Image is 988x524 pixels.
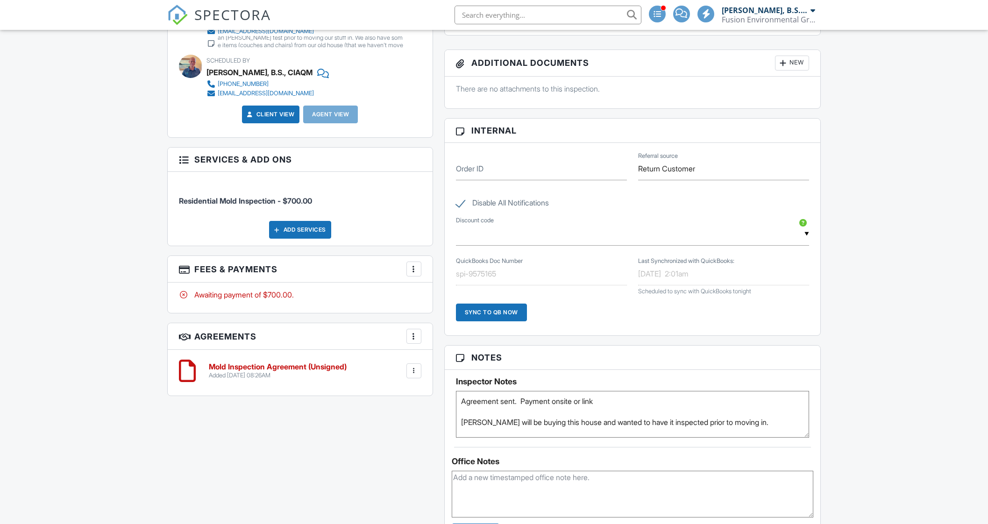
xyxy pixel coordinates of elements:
[445,346,821,370] h3: Notes
[638,152,678,160] label: Referral source
[638,288,751,295] span: Scheduled to sync with QuickBooks tonight
[168,148,433,172] h3: Services & Add ons
[775,56,809,71] div: New
[179,179,421,213] li: Service: Residential Mold Inspection
[167,5,188,25] img: The Best Home Inspection Software - Spectora
[456,198,549,210] label: Disable All Notifications
[445,50,821,77] h3: Additional Documents
[218,80,269,88] div: [PHONE_NUMBER]
[456,163,483,174] label: Order ID
[456,84,810,94] p: There are no attachments to this inspection.
[168,256,433,283] h3: Fees & Payments
[209,363,347,379] a: Mold Inspection Agreement (Unsigned) Added [DATE] 08:26AM
[456,216,494,225] label: Discount code
[269,221,331,239] div: Add Services
[456,257,523,265] label: QuickBooks Doc Number
[456,377,810,386] h5: Inspector Notes
[452,457,814,466] div: Office Notes
[455,6,641,24] input: Search everything...
[245,110,295,119] a: Client View
[179,196,312,205] span: Residential Mold Inspection - $700.00
[179,290,421,300] div: Awaiting payment of $700.00.
[445,119,821,143] h3: Internal
[638,257,734,265] label: Last Synchronized with QuickBooks:
[167,13,271,32] a: SPECTORA
[206,79,321,89] a: [PHONE_NUMBER]
[206,57,250,64] span: Scheduled By
[206,65,313,79] div: [PERSON_NAME], B.S., CIAQM
[722,6,808,15] div: [PERSON_NAME], B.S., CIAQM
[218,90,314,97] div: [EMAIL_ADDRESS][DOMAIN_NAME]
[209,372,347,379] div: Added [DATE] 08:26AM
[209,363,347,371] h6: Mold Inspection Agreement (Unsigned)
[722,15,815,24] div: Fusion Environmental Group LLC
[194,5,271,24] span: SPECTORA
[206,89,321,98] a: [EMAIL_ADDRESS][DOMAIN_NAME]
[456,391,810,438] textarea: Agreement sent. Payment onsite or link [PERSON_NAME] will be buying this house and wanted to have...
[218,12,404,71] div: We are moving to [GEOGRAPHIC_DATA] and I'd like to get an [PERSON_NAME] testing for the home we a...
[206,27,404,36] a: [EMAIL_ADDRESS][DOMAIN_NAME]
[456,304,527,321] div: Sync to QB Now
[168,323,433,350] h3: Agreements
